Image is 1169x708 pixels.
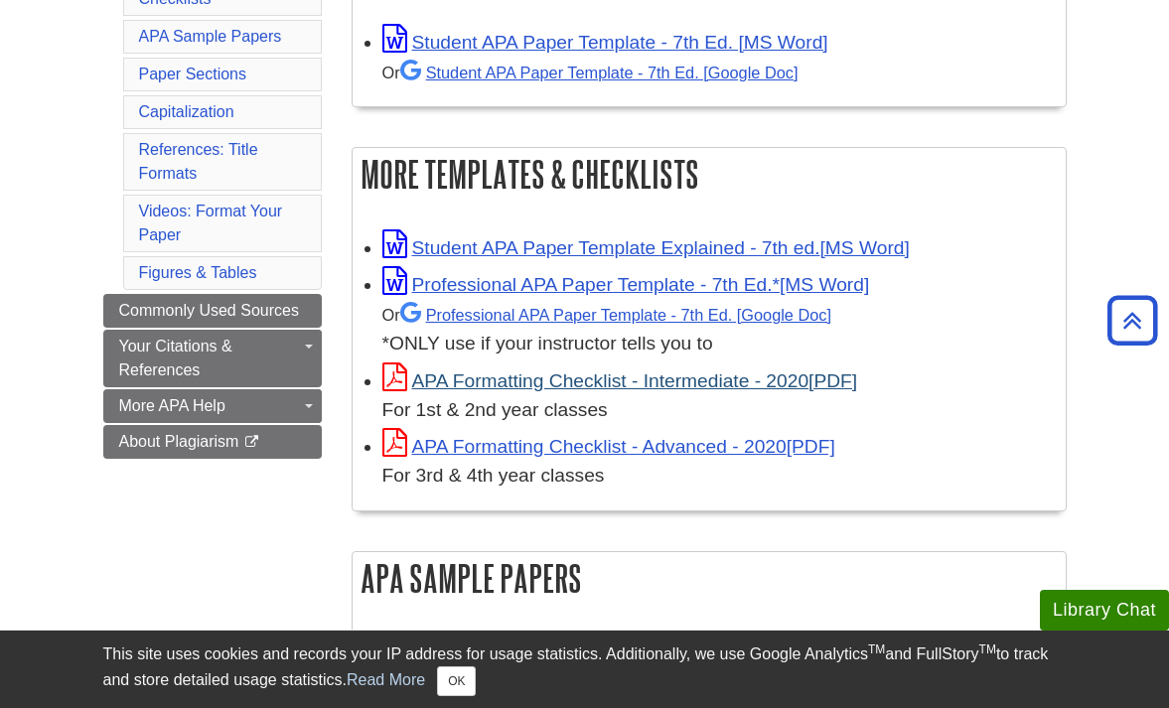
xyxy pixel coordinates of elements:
[382,300,1056,358] div: *ONLY use if your instructor tells you to
[139,141,258,182] a: References: Title Formats
[437,666,476,696] button: Close
[353,148,1066,201] h2: More Templates & Checklists
[868,642,885,656] sup: TM
[139,28,282,45] a: APA Sample Papers
[382,306,831,324] small: Or
[400,306,831,324] a: Professional APA Paper Template - 7th Ed.
[382,396,1056,425] div: For 1st & 2nd year classes
[119,338,232,378] span: Your Citations & References
[103,425,322,459] a: About Plagiarism
[119,397,225,414] span: More APA Help
[139,103,234,120] a: Capitalization
[103,330,322,387] a: Your Citations & References
[119,433,239,450] span: About Plagiarism
[103,642,1067,696] div: This site uses cookies and records your IP address for usage statistics. Additionally, we use Goo...
[119,302,299,319] span: Commonly Used Sources
[382,370,858,391] a: Link opens in new window
[353,552,1066,605] h2: APA Sample Papers
[382,32,828,53] a: Link opens in new window
[400,64,799,81] a: Student APA Paper Template - 7th Ed. [Google Doc]
[382,274,870,295] a: Link opens in new window
[103,389,322,423] a: More APA Help
[103,294,322,328] a: Commonly Used Sources
[979,642,996,656] sup: TM
[1100,307,1164,334] a: Back to Top
[1040,590,1169,631] button: Library Chat
[382,237,910,258] a: Link opens in new window
[139,203,283,243] a: Videos: Format Your Paper
[382,64,799,81] small: Or
[139,264,257,281] a: Figures & Tables
[347,671,425,688] a: Read More
[139,66,247,82] a: Paper Sections
[382,436,835,457] a: Link opens in new window
[243,436,260,449] i: This link opens in a new window
[382,462,1056,491] div: For 3rd & 4th year classes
